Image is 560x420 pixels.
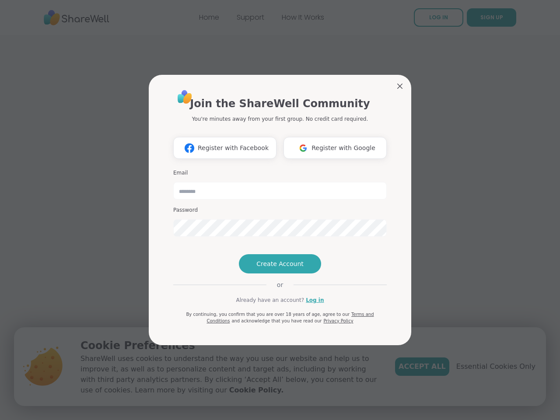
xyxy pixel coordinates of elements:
[190,96,370,112] h1: Join the ShareWell Community
[256,259,304,268] span: Create Account
[306,296,324,304] a: Log in
[311,143,375,153] span: Register with Google
[295,140,311,156] img: ShareWell Logomark
[173,169,387,177] h3: Email
[175,87,195,107] img: ShareWell Logo
[236,296,304,304] span: Already have an account?
[231,318,322,323] span: and acknowledge that you have read our
[198,143,269,153] span: Register with Facebook
[239,254,321,273] button: Create Account
[173,206,387,214] h3: Password
[173,137,276,159] button: Register with Facebook
[323,318,353,323] a: Privacy Policy
[206,312,374,323] a: Terms and Conditions
[181,140,198,156] img: ShareWell Logomark
[266,280,294,289] span: or
[283,137,387,159] button: Register with Google
[186,312,350,317] span: By continuing, you confirm that you are over 18 years of age, agree to our
[192,115,368,123] p: You're minutes away from your first group. No credit card required.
